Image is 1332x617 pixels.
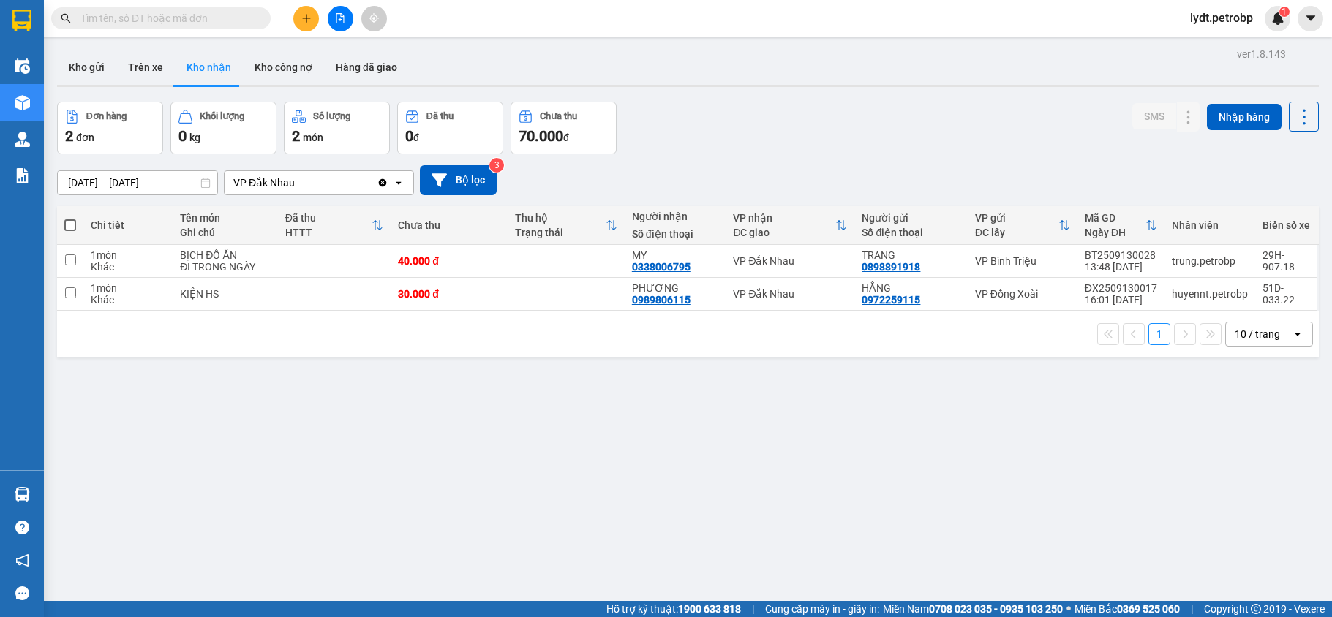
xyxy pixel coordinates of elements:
div: Đã thu [426,111,454,121]
input: Selected VP Đắk Nhau. [296,175,298,190]
span: Miền Nam [883,601,1063,617]
span: aim [369,13,379,23]
div: BT2509130028 [1085,249,1157,261]
div: VP Đắk Nhau [733,288,847,300]
img: warehouse-icon [15,58,30,74]
div: 10 / trang [1235,327,1280,341]
img: logo-vxr [12,10,31,31]
th: Toggle SortBy [968,206,1077,245]
span: 1 [1282,7,1287,17]
div: 13:48 [DATE] [1085,261,1157,273]
span: 0 [178,127,187,145]
th: Toggle SortBy [726,206,854,245]
div: 51D-033.22 [1263,282,1310,306]
button: file-add [328,6,353,31]
div: BỊCH ĐỒ ĂN [180,249,271,261]
div: Đơn hàng [86,111,127,121]
sup: 3 [489,158,504,173]
div: ĐI TRONG NGÀY [180,261,271,273]
button: Khối lượng0kg [170,102,276,154]
div: Chưa thu [398,219,500,231]
span: Miền Bắc [1075,601,1180,617]
div: VP Đắk Nhau [233,175,295,190]
div: HTTT [285,227,372,238]
span: search [61,13,71,23]
button: Kho gửi [57,50,116,85]
span: 0 [405,127,413,145]
div: Thu hộ [515,212,606,224]
div: Ghi chú [180,227,271,238]
div: 0989806115 [632,294,691,306]
div: 0972259115 [862,294,920,306]
div: Biển số xe [1263,219,1310,231]
div: ĐX2509130017 [1085,282,1157,294]
img: warehouse-icon [15,132,30,147]
span: message [15,586,29,600]
button: Kho nhận [175,50,243,85]
sup: 1 [1279,7,1290,17]
svg: Clear value [377,177,388,189]
input: Tìm tên, số ĐT hoặc mã đơn [80,10,253,26]
div: Nhân viên [1172,219,1248,231]
button: aim [361,6,387,31]
th: Toggle SortBy [278,206,391,245]
div: Tên món [180,212,271,224]
div: trung.petrobp [1172,255,1248,267]
div: ver 1.8.143 [1237,46,1286,62]
button: Bộ lọc [420,165,497,195]
button: SMS [1132,103,1176,129]
button: plus [293,6,319,31]
span: 2 [65,127,73,145]
button: Chưa thu70.000đ [511,102,617,154]
img: warehouse-icon [15,487,30,502]
div: 0898891918 [862,261,920,273]
div: ĐC giao [733,227,835,238]
div: Số điện thoại [632,228,719,240]
div: Người gửi [862,212,960,224]
div: 1 món [91,282,165,294]
div: PHƯƠNG [632,282,719,294]
div: Mã GD [1085,212,1145,224]
div: 40.000 đ [398,255,500,267]
svg: open [1292,328,1303,340]
span: món [303,132,323,143]
span: ⚪️ [1066,606,1071,612]
span: 70.000 [519,127,563,145]
div: 0338006795 [632,261,691,273]
div: Chưa thu [540,111,577,121]
span: notification [15,553,29,567]
button: Hàng đã giao [324,50,409,85]
div: Khác [91,261,165,273]
button: Đã thu0đ [397,102,503,154]
div: 30.000 đ [398,288,500,300]
div: Chi tiết [91,219,165,231]
th: Toggle SortBy [508,206,625,245]
strong: 0369 525 060 [1117,603,1180,615]
button: 1 [1148,323,1170,345]
strong: 1900 633 818 [678,603,741,615]
span: đơn [76,132,94,143]
span: 2 [292,127,300,145]
div: VP Bình Triệu [975,255,1070,267]
div: Số điện thoại [862,227,960,238]
strong: 0708 023 035 - 0935 103 250 [929,603,1063,615]
div: Ngày ĐH [1085,227,1145,238]
span: Cung cấp máy in - giấy in: [765,601,879,617]
span: | [752,601,754,617]
div: 1 món [91,249,165,261]
div: VP nhận [733,212,835,224]
div: HẰNG [862,282,960,294]
span: đ [563,132,569,143]
img: solution-icon [15,168,30,183]
span: | [1191,601,1193,617]
div: Khối lượng [200,111,244,121]
div: 29H-907.18 [1263,249,1310,273]
button: Kho công nợ [243,50,324,85]
span: plus [301,13,312,23]
div: VP Đồng Xoài [975,288,1070,300]
span: file-add [335,13,345,23]
button: Nhập hàng [1207,104,1282,130]
button: caret-down [1298,6,1323,31]
div: Số lượng [313,111,350,121]
div: MY [632,249,719,261]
